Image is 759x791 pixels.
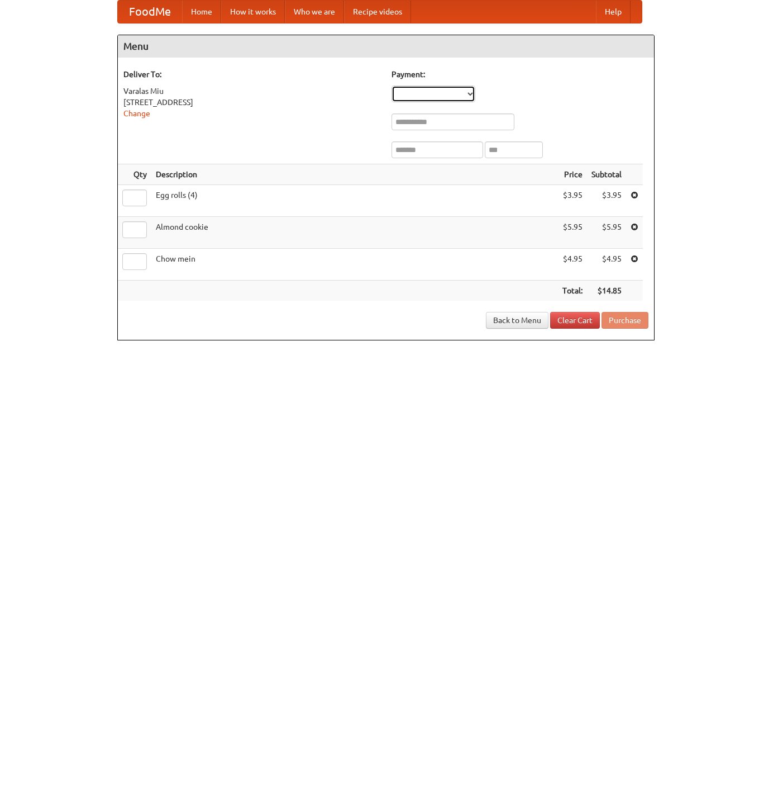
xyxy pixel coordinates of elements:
td: $4.95 [558,249,587,281]
div: Varalas Miu [123,86,380,97]
th: Subtotal [587,164,626,185]
a: How it works [221,1,285,23]
a: FoodMe [118,1,182,23]
th: Total: [558,281,587,301]
a: Back to Menu [486,312,548,329]
th: Description [151,164,558,185]
a: Who we are [285,1,344,23]
td: $4.95 [587,249,626,281]
a: Recipe videos [344,1,411,23]
h5: Deliver To: [123,69,380,80]
td: $5.95 [558,217,587,249]
h4: Menu [118,35,654,58]
a: Change [123,109,150,118]
th: $14.85 [587,281,626,301]
th: Price [558,164,587,185]
div: [STREET_ADDRESS] [123,97,380,108]
th: Qty [118,164,151,185]
a: Clear Cart [550,312,600,329]
td: $3.95 [558,185,587,217]
h5: Payment: [392,69,648,80]
td: $3.95 [587,185,626,217]
td: $5.95 [587,217,626,249]
td: Chow mein [151,249,558,281]
td: Egg rolls (4) [151,185,558,217]
a: Help [596,1,631,23]
a: Home [182,1,221,23]
button: Purchase [602,312,648,329]
td: Almond cookie [151,217,558,249]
